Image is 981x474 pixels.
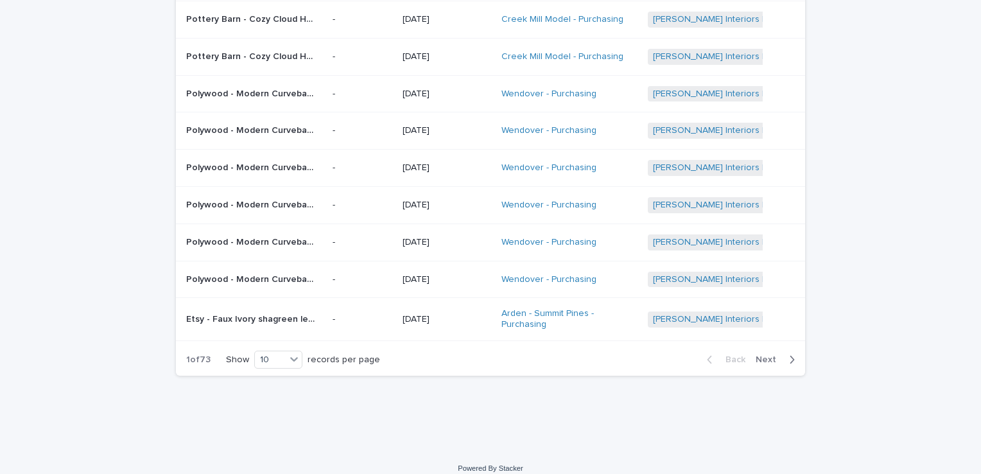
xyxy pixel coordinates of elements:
[186,86,317,100] p: Polywood - Modern Curveback Adirondack Chair - POLYWOOD Color Sand | 74434
[333,125,392,136] p: -
[176,1,805,38] tr: Pottery Barn - Cozy Cloud Handcrafted Quilt- [PERSON_NAME]- Full/Queen #[US_EMPLOYER_IDENTIFICATI...
[186,49,317,62] p: Pottery Barn - Cozy Cloud Handcrafted Quilted Sham- Loden- Standard #84-6750093 | 74294
[308,355,380,365] p: records per page
[403,14,491,25] p: [DATE]
[403,237,491,248] p: [DATE]
[653,200,876,211] a: [PERSON_NAME] Interiors | Inbound Shipment | 24349
[176,344,221,376] p: 1 of 73
[501,51,623,62] a: Creek Mill Model - Purchasing
[653,274,876,285] a: [PERSON_NAME] Interiors | Inbound Shipment | 24349
[501,14,623,25] a: Creek Mill Model - Purchasing
[653,162,876,173] a: [PERSON_NAME] Interiors | Inbound Shipment | 24349
[653,125,876,136] a: [PERSON_NAME] Interiors | Inbound Shipment | 24349
[501,89,596,100] a: Wendover - Purchasing
[653,51,872,62] a: [PERSON_NAME] Interiors | Inbound Shipment | 24331
[501,200,596,211] a: Wendover - Purchasing
[501,237,596,248] a: Wendover - Purchasing
[403,200,491,211] p: [DATE]
[333,237,392,248] p: -
[333,314,392,325] p: -
[756,355,784,364] span: Next
[501,162,596,173] a: Wendover - Purchasing
[176,38,805,75] tr: Pottery Barn - Cozy Cloud Handcrafted Quilted Sham- [PERSON_NAME]- Standard #[US_EMPLOYER_IDENTIF...
[176,224,805,261] tr: Polywood - Modern Curveback Adirondack Chair - POLYWOOD Color Sand | 74435Polywood - Modern Curve...
[403,89,491,100] p: [DATE]
[176,75,805,112] tr: Polywood - Modern Curveback Adirondack Chair - POLYWOOD Color Sand | 74434Polywood - Modern Curve...
[255,353,286,367] div: 10
[333,51,392,62] p: -
[403,162,491,173] p: [DATE]
[653,89,876,100] a: [PERSON_NAME] Interiors | Inbound Shipment | 24349
[186,312,317,325] p: Etsy - Faux Ivory shagreen leather pack of 2pcs decorative boxes- storage boxes- jewelry organize...
[403,314,491,325] p: [DATE]
[333,274,392,285] p: -
[176,150,805,187] tr: Polywood - Modern Curveback Adirondack Chair - POLYWOOD Color Sand | 74436Polywood - Modern Curve...
[403,125,491,136] p: [DATE]
[176,298,805,341] tr: Etsy - Faux Ivory shagreen leather pack of 2pcs decorative boxes- storage boxes- jewelry organize...
[653,237,876,248] a: [PERSON_NAME] Interiors | Inbound Shipment | 24349
[333,200,392,211] p: -
[501,308,630,330] a: Arden - Summit Pines - Purchasing
[333,14,392,25] p: -
[186,197,317,211] p: Polywood - Modern Curveback Adirondack Chair - POLYWOOD Color Sand | 74438
[176,261,805,298] tr: Polywood - Modern Curveback Adirondack Chair - POLYWOOD Color Sand | 74433Polywood - Modern Curve...
[653,14,872,25] a: [PERSON_NAME] Interiors | Inbound Shipment | 24331
[186,123,317,136] p: Polywood - Modern Curveback Adirondack Chair - POLYWOOD Color Sand | 74437
[186,234,317,248] p: Polywood - Modern Curveback Adirondack Chair - POLYWOOD Color Sand | 74435
[697,354,751,365] button: Back
[403,274,491,285] p: [DATE]
[501,125,596,136] a: Wendover - Purchasing
[176,112,805,150] tr: Polywood - Modern Curveback Adirondack Chair - POLYWOOD Color Sand | 74437Polywood - Modern Curve...
[226,355,249,365] p: Show
[186,272,317,285] p: Polywood - Modern Curveback Adirondack Chair - POLYWOOD Color Sand | 74433
[718,355,745,364] span: Back
[403,51,491,62] p: [DATE]
[501,274,596,285] a: Wendover - Purchasing
[653,314,875,325] a: [PERSON_NAME] Interiors | Inbound Shipment | 24389
[333,162,392,173] p: -
[176,186,805,224] tr: Polywood - Modern Curveback Adirondack Chair - POLYWOOD Color Sand | 74438Polywood - Modern Curve...
[186,12,317,25] p: Pottery Barn - Cozy Cloud Handcrafted Quilt- Loden- Full/Queen #84-6833360 | 74296
[458,464,523,472] a: Powered By Stacker
[186,160,317,173] p: Polywood - Modern Curveback Adirondack Chair - POLYWOOD Color Sand | 74436
[333,89,392,100] p: -
[751,354,805,365] button: Next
